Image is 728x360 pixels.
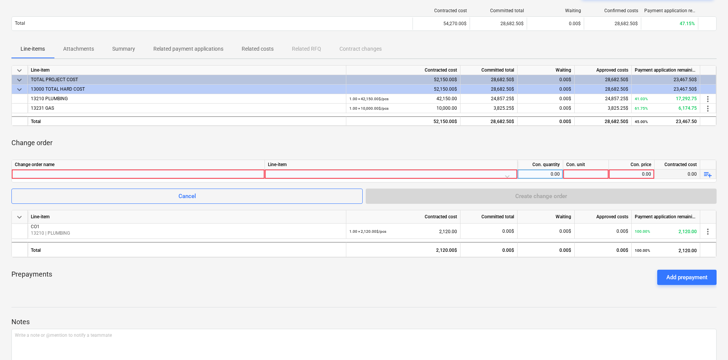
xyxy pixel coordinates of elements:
[460,242,518,257] div: 0.00$
[15,20,25,27] p: Total
[31,94,343,104] div: 13210 PLUMBING
[655,170,700,179] div: 0.00
[690,323,728,360] iframe: Chat Widget
[349,106,389,110] small: 1.00 × 10,000.00$ / pcs
[31,85,343,94] div: 13000 TOTAL HARD COST
[346,66,460,75] div: Contracted cost
[632,210,700,224] div: Payment application remaining
[460,85,518,94] div: 28,682.50$
[575,242,632,257] div: 0.00$
[15,85,24,94] span: keyboard_arrow_down
[644,8,695,13] div: Payment application remaining
[491,96,514,101] span: 24,857.25$
[460,210,518,224] div: Committed total
[521,170,560,179] div: 0.00
[635,94,697,104] div: 17,292.75
[31,224,343,230] p: CO1
[518,75,575,85] div: 0.00$
[703,170,712,179] span: playlist_add
[346,75,460,85] div: 52,150.00$
[11,189,363,204] button: Cancel
[413,18,470,30] div: 54,270.00$
[346,85,460,94] div: 52,150.00$
[518,85,575,94] div: 0.00$
[569,21,581,26] span: 0.00$
[575,85,632,94] div: 28,682.50$
[575,116,632,126] div: 28,682.50$
[575,210,632,224] div: Approved costs
[21,45,45,53] p: Line-items
[460,75,518,85] div: 28,682.50$
[349,224,457,239] div: 2,120.00
[518,160,563,170] div: Con. quantity
[655,160,700,170] div: Contracted cost
[242,45,274,53] p: Related costs
[494,106,514,111] span: 3,825.25$
[31,230,343,237] p: 13210 | PLUMBING
[657,270,717,285] button: Add prepayment
[635,106,648,110] small: 61.75%
[703,94,712,104] span: more_vert
[530,8,581,13] div: Waiting
[460,66,518,75] div: Committed total
[11,270,52,285] p: Prepayments
[15,213,24,222] span: keyboard_arrow_down
[635,117,697,126] div: 23,467.50
[635,248,650,253] small: 100.00%
[703,227,712,236] span: more_vert
[349,94,457,104] div: 42,150.00
[349,97,389,101] small: 1.00 × 42,150.00$ / pcs
[346,242,460,257] div: 2,120.00$
[559,96,571,101] span: 0.00$
[632,75,700,85] div: 23,467.50$
[635,120,648,124] small: 45.00%
[460,116,518,126] div: 28,682.50$
[605,96,628,101] span: 24,857.25$
[28,116,346,126] div: Total
[559,106,571,111] span: 0.00$
[616,229,628,234] span: 0.00$
[28,242,346,257] div: Total
[518,242,575,257] div: 0.00$
[265,160,518,170] div: Line-item
[575,66,632,75] div: Approved costs
[63,45,94,53] p: Attachments
[349,229,386,234] small: 1.00 × 2,120.00$ / pcs
[635,229,650,234] small: 100.00%
[587,8,638,13] div: Confirmed costs
[12,160,265,170] div: Change order name
[349,104,457,113] div: 10,000.00
[612,170,651,179] div: 0.00
[112,45,135,53] p: Summary
[473,8,524,13] div: Committed total
[608,106,628,111] span: 3,825.25$
[28,210,346,224] div: Line-item
[31,104,343,113] div: 13231 GAS
[635,224,697,239] div: 2,120.00
[635,243,697,258] div: 2,120.00
[11,138,53,147] p: Change order
[31,75,343,85] div: TOTAL PROJECT COST
[28,66,346,75] div: Line-item
[416,8,467,13] div: Contracted cost
[11,317,717,326] p: Notes
[703,104,712,113] span: more_vert
[178,191,196,201] div: Cancel
[518,210,575,224] div: Waiting
[635,104,697,113] div: 6,174.75
[680,21,695,26] span: 47.15%
[609,160,655,170] div: Con. price
[632,85,700,94] div: 23,467.50$
[635,97,648,101] small: 41.03%
[559,229,571,234] span: 0.00$
[518,66,575,75] div: Waiting
[518,116,575,126] div: 0.00$
[153,45,223,53] p: Related payment applications
[615,21,638,26] span: 28,682.50$
[563,160,609,170] div: Con. unit
[15,75,24,85] span: keyboard_arrow_down
[346,116,460,126] div: 52,150.00$
[500,21,524,26] span: 28,682.50$
[632,66,700,75] div: Payment application remaining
